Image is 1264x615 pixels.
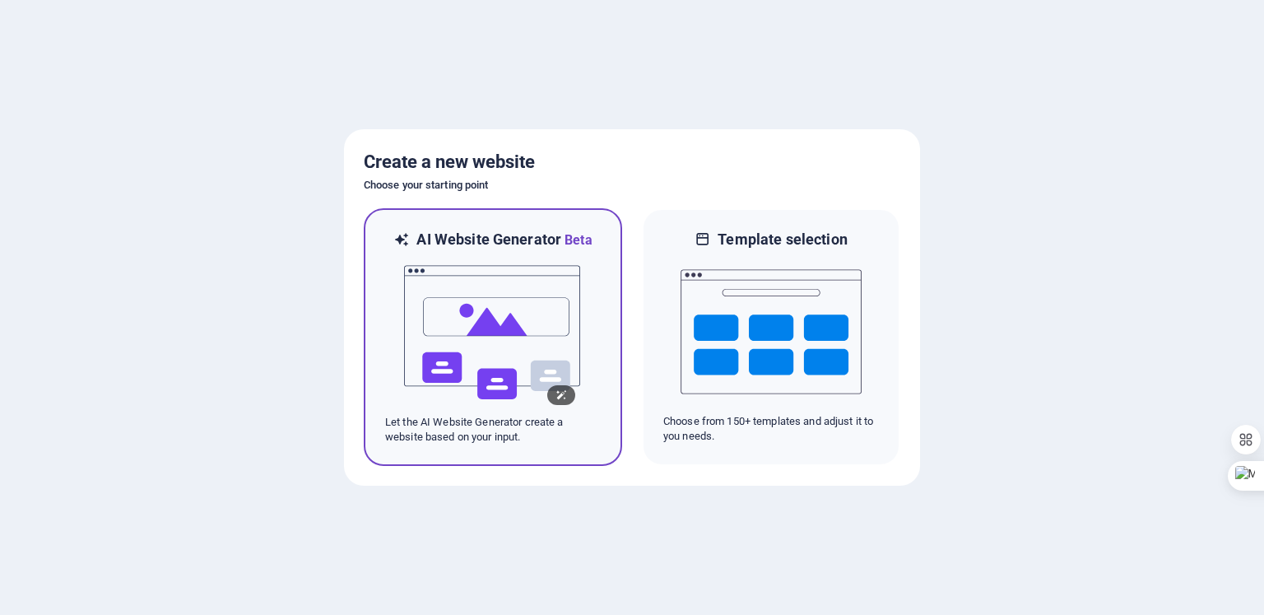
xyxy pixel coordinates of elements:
[364,175,900,195] h6: Choose your starting point
[364,149,900,175] h5: Create a new website
[663,414,879,444] p: Choose from 150+ templates and adjust it to you needs.
[642,208,900,466] div: Template selectionChoose from 150+ templates and adjust it to you needs.
[364,208,622,466] div: AI Website GeneratorBetaaiLet the AI Website Generator create a website based on your input.
[416,230,592,250] h6: AI Website Generator
[402,250,583,415] img: ai
[561,232,592,248] span: Beta
[718,230,847,249] h6: Template selection
[385,415,601,445] p: Let the AI Website Generator create a website based on your input.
